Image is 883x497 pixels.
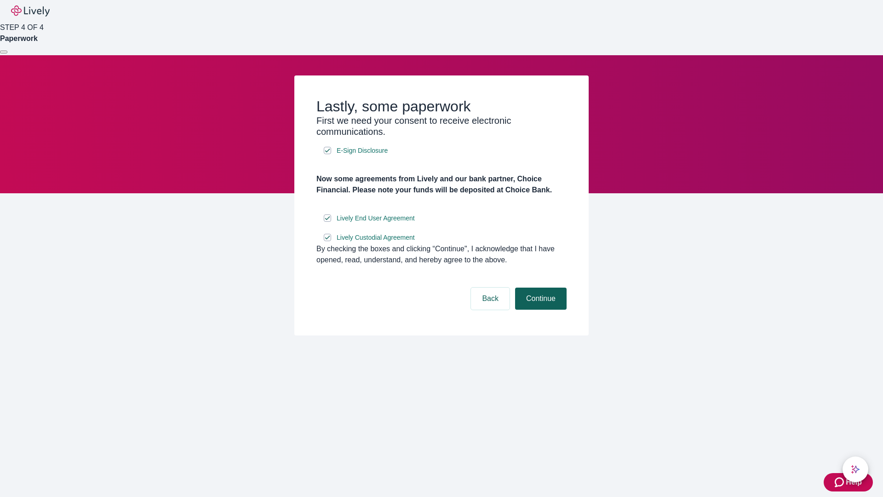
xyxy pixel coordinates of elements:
[337,233,415,243] span: Lively Custodial Agreement
[316,173,567,196] h4: Now some agreements from Lively and our bank partner, Choice Financial. Please note your funds wi...
[471,288,510,310] button: Back
[835,477,846,488] svg: Zendesk support icon
[335,232,417,243] a: e-sign disclosure document
[843,457,868,482] button: chat
[335,213,417,224] a: e-sign disclosure document
[337,214,415,223] span: Lively End User Agreement
[515,288,567,310] button: Continue
[316,115,567,137] h3: First we need your consent to receive electronic communications.
[335,145,390,156] a: e-sign disclosure document
[824,473,873,491] button: Zendesk support iconHelp
[846,477,862,488] span: Help
[316,243,567,266] div: By checking the boxes and clicking “Continue", I acknowledge that I have opened, read, understand...
[11,6,50,17] img: Lively
[316,98,567,115] h2: Lastly, some paperwork
[851,465,860,474] svg: Lively AI Assistant
[337,146,388,156] span: E-Sign Disclosure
